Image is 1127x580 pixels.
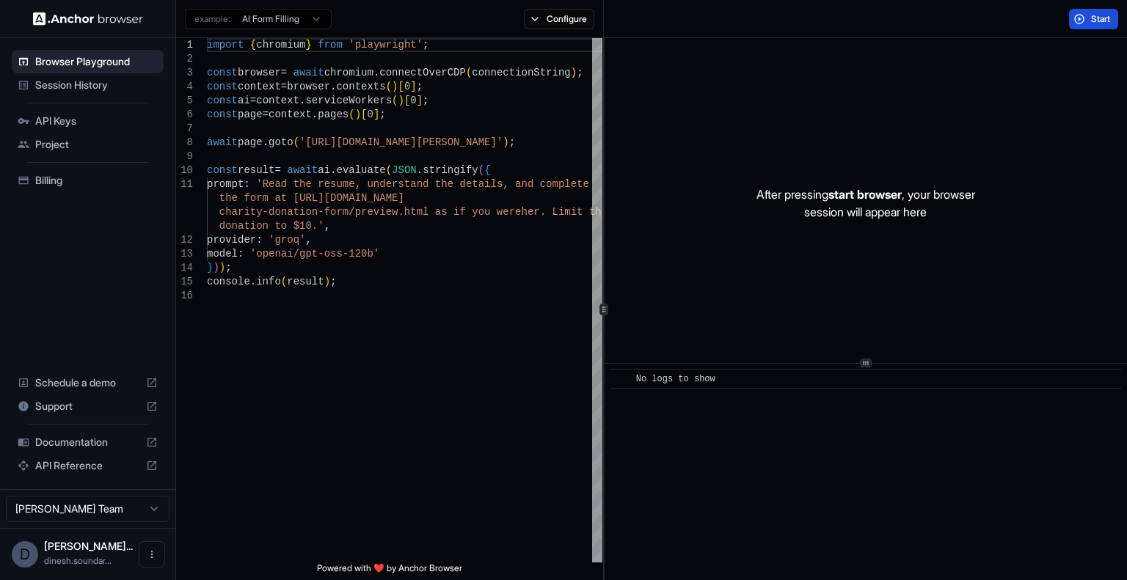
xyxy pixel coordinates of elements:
[176,150,193,164] div: 9
[256,178,564,190] span: 'Read the resume, understand the details, and comp
[194,13,230,25] span: example:
[176,177,193,191] div: 11
[330,164,336,176] span: .
[324,220,330,232] span: ,
[410,95,416,106] span: 0
[238,109,263,120] span: page
[238,164,274,176] span: result
[293,136,299,148] span: (
[176,108,193,122] div: 6
[392,81,398,92] span: )
[287,276,324,287] span: result
[256,95,299,106] span: context
[417,95,423,106] span: ]
[250,248,379,260] span: 'openai/gpt-oss-120b'
[466,67,472,78] span: (
[330,276,336,287] span: ;
[207,248,238,260] span: model
[281,67,287,78] span: =
[219,262,225,274] span: )
[213,262,219,274] span: )
[176,233,193,247] div: 12
[263,136,269,148] span: .
[12,430,164,454] div: Documentation
[256,234,262,246] span: :
[35,375,140,390] span: Schedule a demo
[250,276,256,287] span: .
[207,39,244,51] span: import
[379,67,466,78] span: connectOverCDP
[524,9,595,29] button: Configure
[287,164,318,176] span: await
[618,372,625,386] span: ​
[219,206,522,218] span: charity-donation-form/preview.html as if you were
[12,541,38,568] div: D
[238,136,263,148] span: page
[317,562,462,580] span: Powered with ❤️ by Anchor Browser
[318,164,330,176] span: ai
[176,38,193,52] div: 1
[410,81,416,92] span: ]
[386,164,392,176] span: (
[287,81,330,92] span: browser
[336,164,385,176] span: evaluate
[207,164,238,176] span: const
[263,109,269,120] span: =
[176,275,193,289] div: 15
[379,109,385,120] span: ;
[324,67,373,78] span: chromium
[318,109,349,120] span: pages
[176,247,193,261] div: 13
[238,95,250,106] span: ai
[238,81,281,92] span: context
[269,136,293,148] span: goto
[521,206,608,218] span: her. Limit the
[312,109,318,120] span: .
[176,261,193,275] div: 14
[176,122,193,136] div: 7
[35,435,140,449] span: Documentation
[176,66,193,80] div: 3
[373,109,379,120] span: ]
[12,371,164,394] div: Schedule a demo
[398,95,404,106] span: )
[176,136,193,150] div: 8
[225,262,231,274] span: ;
[33,12,143,26] img: Anchor Logo
[219,220,324,232] span: donation to $10.'
[828,187,902,202] span: start browser
[564,178,589,190] span: lete
[35,137,158,152] span: Project
[503,136,508,148] span: )
[207,262,213,274] span: }
[139,541,165,568] button: Open menu
[207,95,238,106] span: const
[256,39,305,51] span: chromium
[336,81,385,92] span: contexts
[12,454,164,477] div: API Reference
[373,67,379,78] span: .
[274,164,280,176] span: =
[12,133,164,156] div: Project
[207,136,238,148] span: await
[404,95,410,106] span: [
[35,458,140,473] span: API Reference
[478,164,484,176] span: (
[12,109,164,133] div: API Keys
[392,95,398,106] span: (
[176,80,193,94] div: 4
[250,39,256,51] span: {
[423,164,478,176] span: stringify
[305,95,392,106] span: serviceWorkers
[1069,9,1118,29] button: Start
[207,276,250,287] span: console
[281,276,287,287] span: (
[35,78,158,92] span: Session History
[299,95,305,106] span: .
[349,109,354,120] span: (
[299,136,503,148] span: '[URL][DOMAIN_NAME][PERSON_NAME]'
[238,248,244,260] span: :
[1091,13,1112,25] span: Start
[35,54,158,69] span: Browser Playground
[12,50,164,73] div: Browser Playground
